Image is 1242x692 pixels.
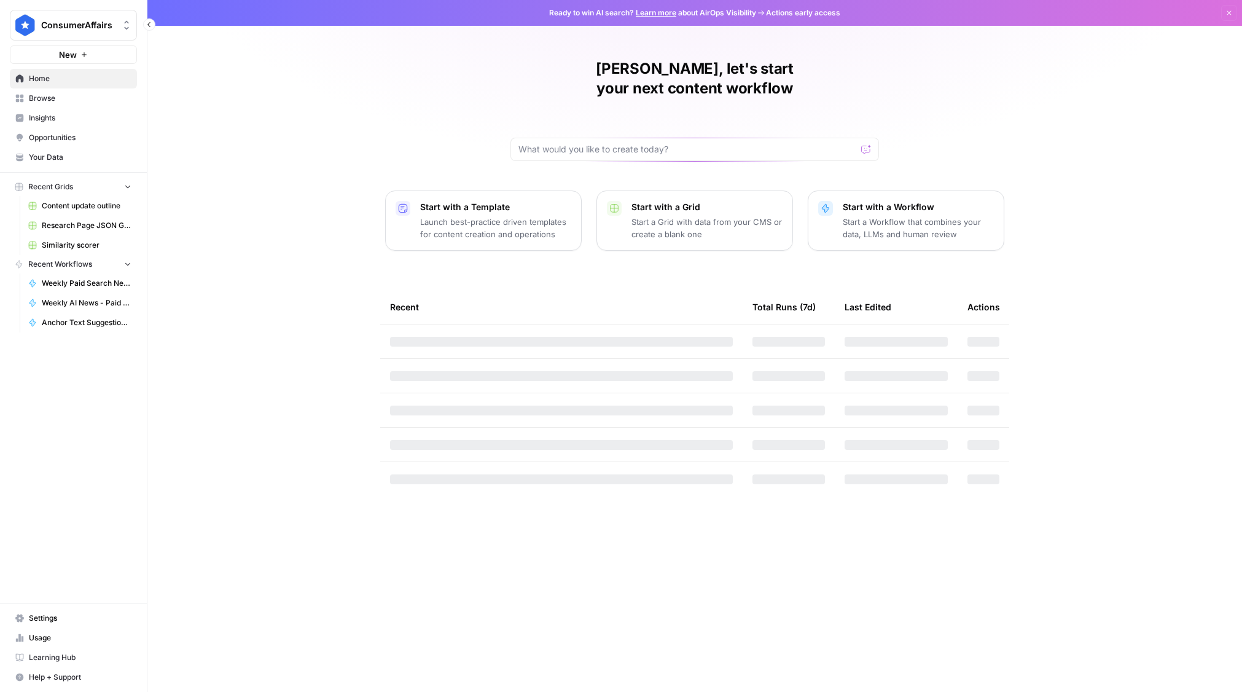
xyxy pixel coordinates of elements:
[518,143,856,155] input: What would you like to create today?
[42,200,131,211] span: Content update outline
[385,191,582,251] button: Start with a TemplateLaunch best-practice driven templates for content creation and operations
[10,178,137,196] button: Recent Grids
[766,7,840,18] span: Actions early access
[42,317,131,328] span: Anchor Text Suggestion for Links
[967,290,1000,324] div: Actions
[10,128,137,147] a: Opportunities
[631,201,783,213] p: Start with a Grid
[29,93,131,104] span: Browse
[23,235,137,255] a: Similarity scorer
[420,201,571,213] p: Start with a Template
[596,191,793,251] button: Start with a GridStart a Grid with data from your CMS or create a blank one
[42,240,131,251] span: Similarity scorer
[843,201,994,213] p: Start with a Workflow
[41,19,115,31] span: ConsumerAffairs
[42,297,131,309] span: Weekly AI News - Paid Search
[808,191,1004,251] button: Start with a WorkflowStart a Workflow that combines your data, LLMs and human review
[390,290,733,324] div: Recent
[10,255,137,273] button: Recent Workflows
[28,181,73,192] span: Recent Grids
[10,88,137,108] a: Browse
[29,112,131,124] span: Insights
[10,648,137,667] a: Learning Hub
[636,8,676,17] a: Learn more
[752,290,816,324] div: Total Runs (7d)
[10,108,137,128] a: Insights
[10,628,137,648] a: Usage
[549,7,756,18] span: Ready to win AI search? about AirOps Visibility
[10,667,137,687] button: Help + Support
[10,69,137,88] a: Home
[10,45,137,64] button: New
[23,216,137,235] a: Research Page JSON Generator ([PERSON_NAME])
[843,216,994,240] p: Start a Workflow that combines your data, LLMs and human review
[10,608,137,628] a: Settings
[23,196,137,216] a: Content update outline
[42,220,131,231] span: Research Page JSON Generator ([PERSON_NAME])
[14,14,36,36] img: ConsumerAffairs Logo
[845,290,891,324] div: Last Edited
[23,293,137,313] a: Weekly AI News - Paid Search
[420,216,571,240] p: Launch best-practice driven templates for content creation and operations
[29,152,131,163] span: Your Data
[29,73,131,84] span: Home
[10,147,137,167] a: Your Data
[59,49,77,61] span: New
[28,259,92,270] span: Recent Workflows
[29,613,131,624] span: Settings
[29,672,131,683] span: Help + Support
[42,278,131,289] span: Weekly Paid Search News
[23,273,137,293] a: Weekly Paid Search News
[29,632,131,643] span: Usage
[29,652,131,663] span: Learning Hub
[29,132,131,143] span: Opportunities
[23,313,137,332] a: Anchor Text Suggestion for Links
[510,59,879,98] h1: [PERSON_NAME], let's start your next content workflow
[10,10,137,41] button: Workspace: ConsumerAffairs
[631,216,783,240] p: Start a Grid with data from your CMS or create a blank one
